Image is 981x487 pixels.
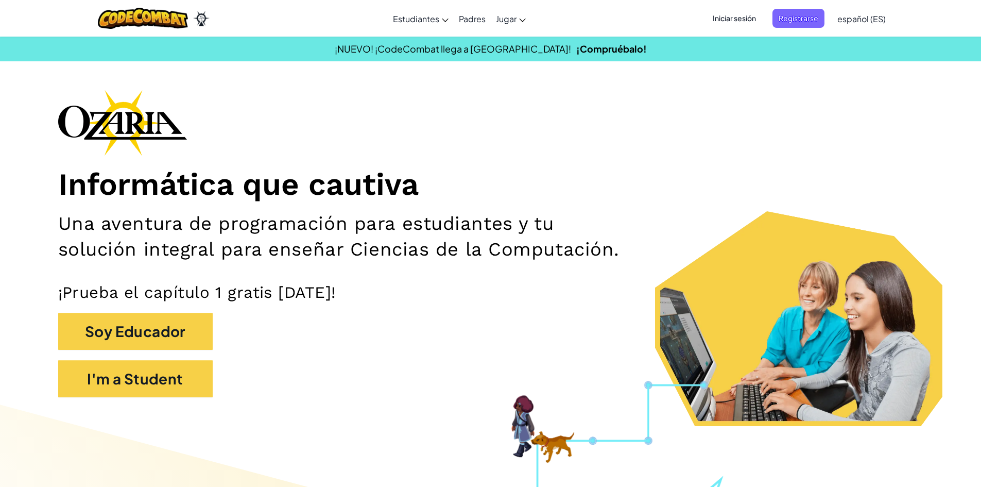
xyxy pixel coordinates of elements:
[393,13,439,24] span: Estudiantes
[832,5,891,32] a: español (ES)
[454,5,491,32] a: Padres
[193,11,210,26] img: Ozaria
[58,90,187,156] img: Ozaria branding logo
[335,43,571,55] span: ¡NUEVO! ¡CodeCombat llega a [GEOGRAPHIC_DATA]!
[837,13,886,24] span: español (ES)
[58,313,213,350] button: Soy Educador
[58,166,923,204] h1: Informática que cautiva
[772,9,824,28] button: Registrarse
[576,43,647,55] a: ¡Compruébalo!
[58,211,638,262] h2: Una aventura de programación para estudiantes y tu solución integral para enseñar Ciencias de la ...
[58,282,923,303] p: ¡Prueba el capítulo 1 gratis [DATE]!
[98,8,188,29] img: CodeCombat logo
[496,13,517,24] span: Jugar
[491,5,531,32] a: Jugar
[707,9,762,28] button: Iniciar sesión
[388,5,454,32] a: Estudiantes
[58,360,213,397] button: I'm a Student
